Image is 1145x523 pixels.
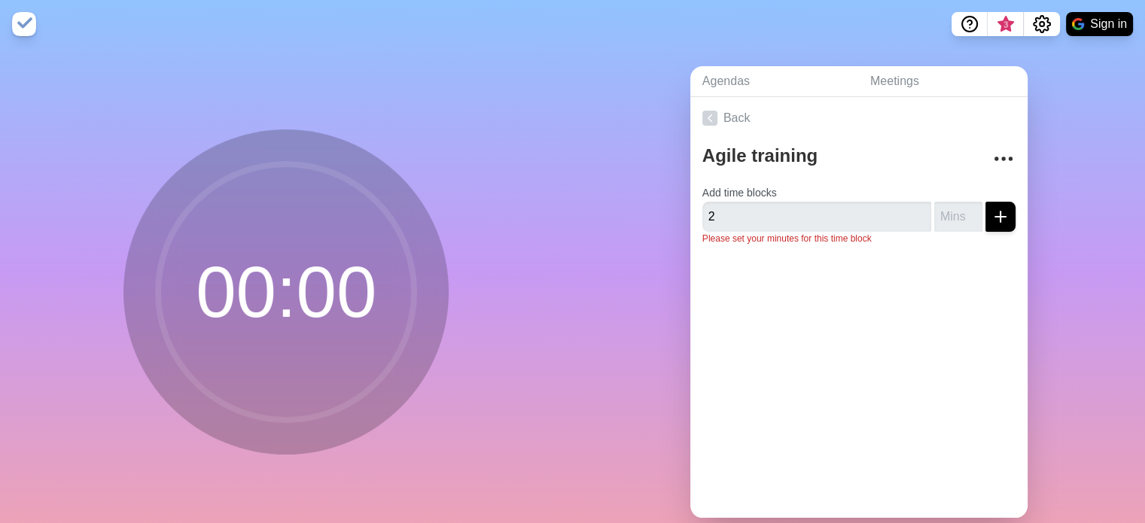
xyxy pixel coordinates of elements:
[1000,19,1012,31] span: 3
[1024,12,1060,36] button: Settings
[702,187,777,199] label: Add time blocks
[1072,18,1084,30] img: google logo
[702,232,1016,245] p: Please set your minutes for this time block
[952,12,988,36] button: Help
[1066,12,1133,36] button: Sign in
[702,202,931,232] input: Name
[988,144,1019,174] button: More
[690,97,1028,139] a: Back
[988,12,1024,36] button: What’s new
[690,66,858,97] a: Agendas
[858,66,1028,97] a: Meetings
[934,202,982,232] input: Mins
[12,12,36,36] img: timeblocks logo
